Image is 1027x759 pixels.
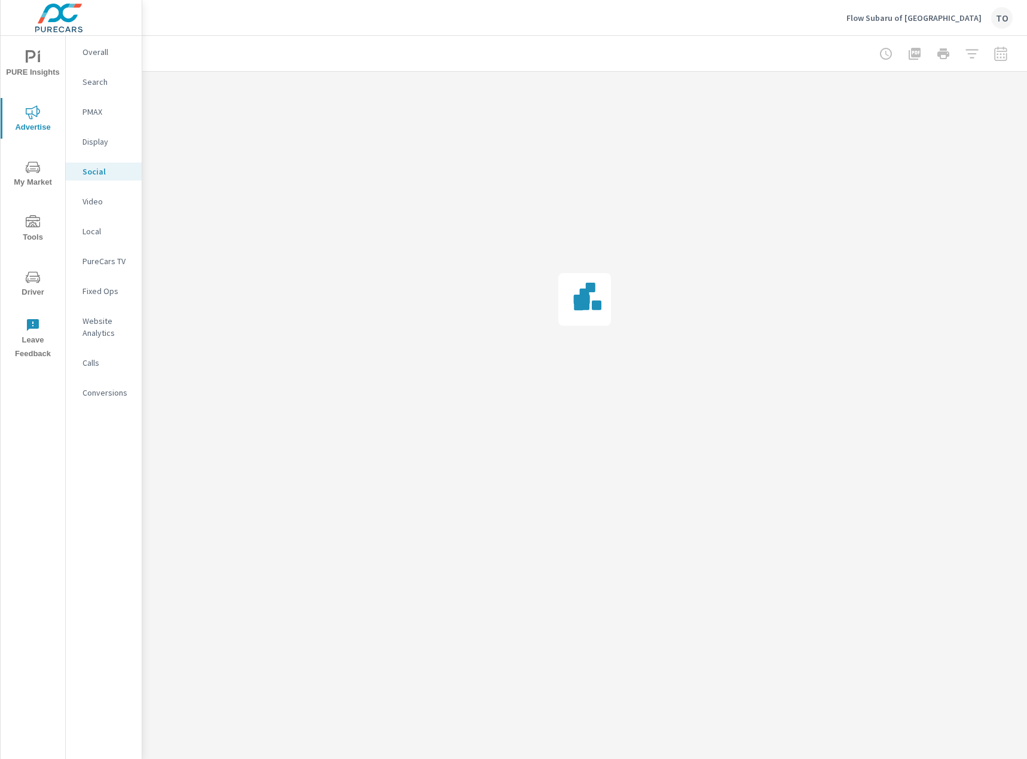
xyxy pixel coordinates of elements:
p: Search [82,76,132,88]
p: Local [82,225,132,237]
div: Search [66,73,142,91]
div: Conversions [66,384,142,402]
p: Fixed Ops [82,285,132,297]
p: Conversions [82,387,132,399]
div: Fixed Ops [66,282,142,300]
span: Advertise [4,105,62,134]
span: PURE Insights [4,50,62,79]
p: Calls [82,357,132,369]
div: Social [66,163,142,180]
span: Leave Feedback [4,318,62,361]
p: Display [82,136,132,148]
div: Overall [66,43,142,61]
div: Video [66,192,142,210]
p: Video [82,195,132,207]
span: My Market [4,160,62,189]
div: PMAX [66,103,142,121]
p: Overall [82,46,132,58]
span: Driver [4,270,62,299]
div: TO [991,7,1013,29]
p: PMAX [82,106,132,118]
p: Website Analytics [82,315,132,339]
div: Display [66,133,142,151]
div: Calls [66,354,142,372]
p: PureCars TV [82,255,132,267]
p: Flow Subaru of [GEOGRAPHIC_DATA] [846,13,982,23]
div: nav menu [1,36,65,366]
div: PureCars TV [66,252,142,270]
div: Website Analytics [66,312,142,342]
p: Social [82,166,132,177]
span: Tools [4,215,62,244]
div: Local [66,222,142,240]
